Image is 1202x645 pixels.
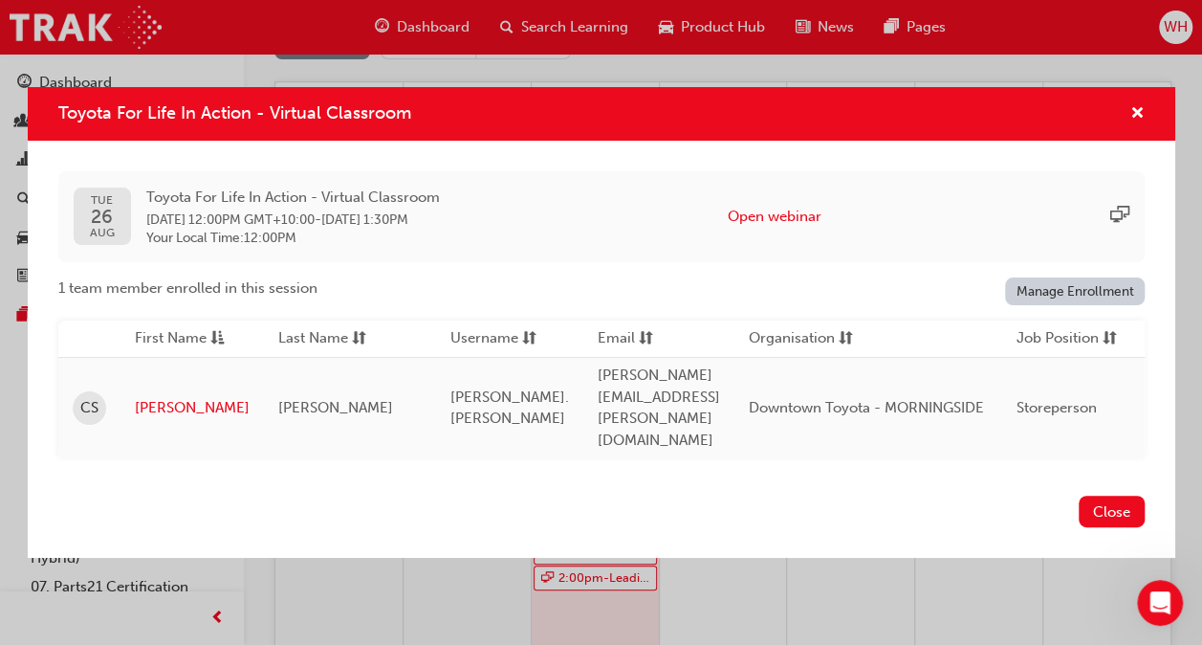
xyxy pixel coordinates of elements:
[639,327,653,351] span: sorting-icon
[321,211,408,228] span: 26 Aug 2025 1:30PM
[146,230,440,247] span: Your Local Time : 12:00PM
[58,278,317,300] span: 1 team member enrolled in this session
[839,327,853,351] span: sorting-icon
[1130,106,1145,123] span: cross-icon
[522,327,536,351] span: sorting-icon
[135,327,207,351] span: First Name
[1130,102,1145,126] button: cross-icon
[1016,327,1099,351] span: Job Position
[90,207,115,227] span: 26
[278,327,348,351] span: Last Name
[146,187,440,209] span: Toyota For Life In Action - Virtual Classroom
[1137,580,1183,626] iframe: Intercom live chat
[352,327,366,351] span: sorting-icon
[728,206,821,228] button: Open webinar
[80,397,98,419] span: CS
[146,187,440,247] div: -
[135,327,240,351] button: First Nameasc-icon
[58,102,411,123] span: Toyota For Life In Action - Virtual Classroom
[450,327,518,351] span: Username
[598,367,720,449] span: [PERSON_NAME][EMAIL_ADDRESS][PERSON_NAME][DOMAIN_NAME]
[1016,327,1122,351] button: Job Positionsorting-icon
[749,399,984,416] span: Downtown Toyota - MORNINGSIDE
[1110,206,1129,228] span: sessionType_ONLINE_URL-icon
[598,327,635,351] span: Email
[28,87,1175,559] div: Toyota For Life In Action - Virtual Classroom
[135,397,250,419] a: [PERSON_NAME]
[598,327,703,351] button: Emailsorting-icon
[1005,278,1145,305] a: Manage Enrollment
[1103,327,1117,351] span: sorting-icon
[90,194,115,207] span: TUE
[1016,399,1097,416] span: Storeperson
[749,327,854,351] button: Organisationsorting-icon
[450,389,569,428] span: [PERSON_NAME].[PERSON_NAME]
[210,327,225,351] span: asc-icon
[90,227,115,239] span: AUG
[278,399,393,416] span: [PERSON_NAME]
[278,327,383,351] button: Last Namesorting-icon
[450,327,556,351] button: Usernamesorting-icon
[146,211,315,228] span: 26 Aug 2025 12:00PM GMT+10:00
[749,327,835,351] span: Organisation
[1079,496,1145,527] button: Close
